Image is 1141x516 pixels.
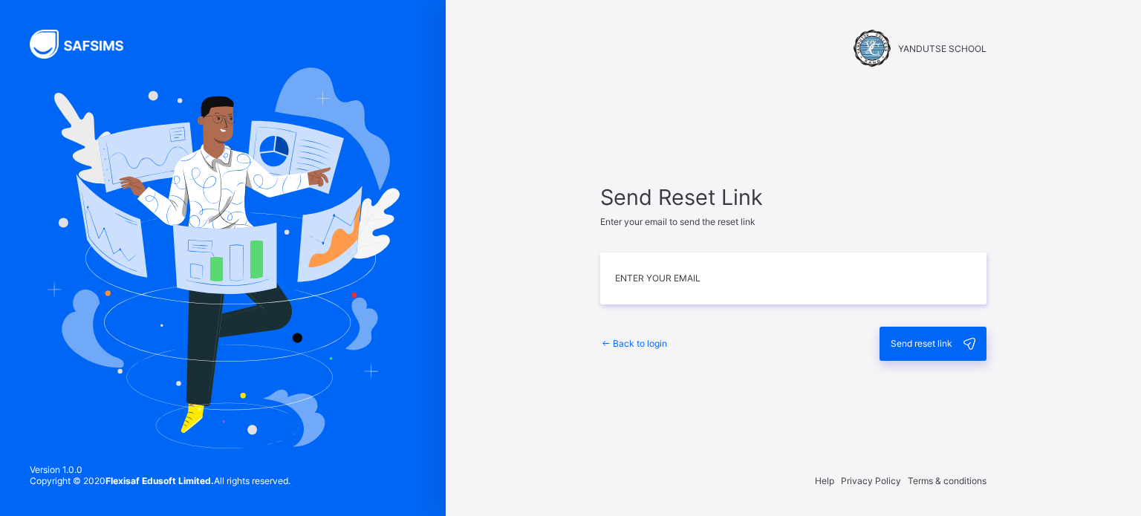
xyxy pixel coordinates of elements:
[854,30,891,67] img: YANDUTSE SCHOOL
[600,216,755,227] span: Enter your email to send the reset link
[600,338,667,349] a: Back to login
[841,475,901,486] span: Privacy Policy
[30,30,141,59] img: SAFSIMS Logo
[815,475,834,486] span: Help
[30,464,290,475] span: Version 1.0.0
[613,338,667,349] span: Back to login
[105,475,214,486] strong: Flexisaf Edusoft Limited.
[908,475,986,486] span: Terms & conditions
[898,43,986,54] span: YANDUTSE SCHOOL
[46,68,400,448] img: Hero Image
[600,184,986,210] span: Send Reset Link
[891,338,952,349] span: Send reset link
[30,475,290,486] span: Copyright © 2020 All rights reserved.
